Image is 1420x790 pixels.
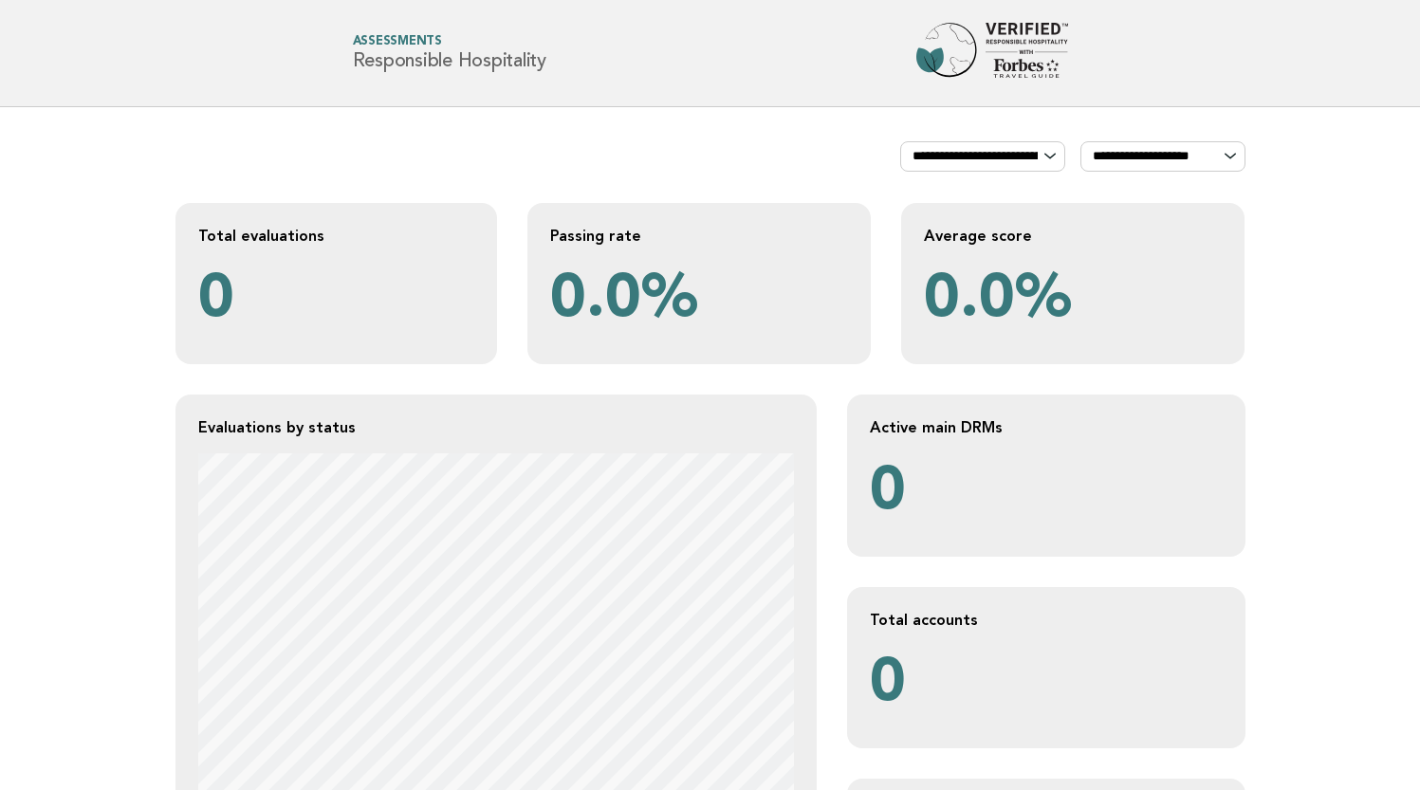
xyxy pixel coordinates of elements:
h2: Passing rate [550,226,848,246]
p: 0 [870,645,1223,726]
h1: Responsible Hospitality [353,36,546,71]
h2: Evaluations by status [198,417,794,437]
h2: Total accounts [870,610,1223,630]
p: 0 [870,453,1223,534]
h2: Active main DRMs [870,417,1223,437]
img: Forbes Travel Guide [916,23,1068,83]
p: 0.0% [550,261,848,341]
p: 0 [198,261,474,341]
h2: Average score [924,226,1222,246]
p: 0.0% [924,261,1222,341]
h2: Total evaluations [198,226,474,246]
span: Assessments [353,36,546,48]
